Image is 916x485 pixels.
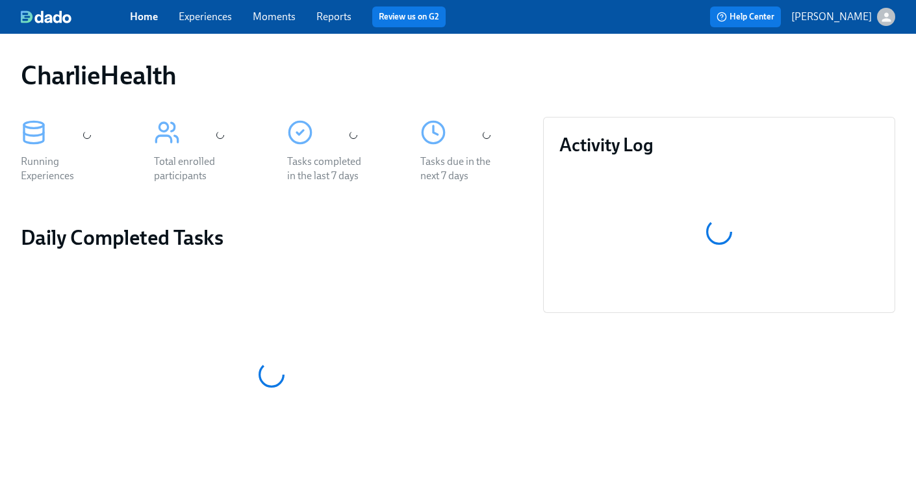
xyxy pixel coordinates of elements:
[130,10,158,23] a: Home
[21,10,130,23] a: dado
[710,6,781,27] button: Help Center
[717,10,774,23] span: Help Center
[21,225,522,251] h2: Daily Completed Tasks
[253,10,296,23] a: Moments
[21,155,104,183] div: Running Experiences
[791,10,872,24] p: [PERSON_NAME]
[420,155,503,183] div: Tasks due in the next 7 days
[559,133,879,156] h3: Activity Log
[21,10,71,23] img: dado
[791,8,895,26] button: [PERSON_NAME]
[287,155,370,183] div: Tasks completed in the last 7 days
[21,60,177,91] h1: CharlieHealth
[154,155,237,183] div: Total enrolled participants
[379,10,439,23] a: Review us on G2
[316,10,351,23] a: Reports
[372,6,446,27] button: Review us on G2
[179,10,232,23] a: Experiences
